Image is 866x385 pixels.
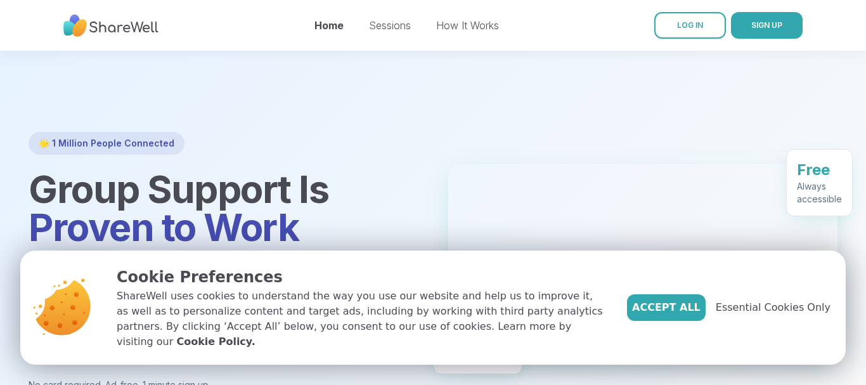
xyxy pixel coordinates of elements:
[117,289,607,349] p: ShareWell uses cookies to understand the way you use our website and help us to improve it, as we...
[117,266,607,289] p: Cookie Preferences
[176,334,255,349] a: Cookie Policy.
[29,132,184,155] div: 🌟 1 Million People Connected
[716,300,830,315] span: Essential Cookies Only
[436,19,499,32] a: How It Works
[29,170,418,246] h1: Group Support Is
[654,12,726,39] a: LOG IN
[677,20,703,30] span: LOG IN
[797,180,842,206] div: Always accessible
[29,204,299,250] span: Proven to Work
[632,300,701,315] span: Accept All
[369,19,411,32] a: Sessions
[63,8,158,43] img: ShareWell Nav Logo
[314,19,344,32] a: Home
[627,294,706,321] button: Accept All
[731,12,803,39] button: SIGN UP
[751,20,782,30] span: SIGN UP
[797,160,842,180] div: Free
